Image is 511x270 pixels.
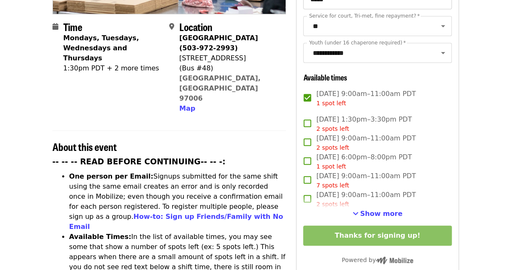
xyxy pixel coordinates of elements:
[69,171,286,232] li: Signups submitted for the same shift using the same email creates an error and is only recorded o...
[69,172,154,180] strong: One person per Email:
[52,23,58,31] i: calendar icon
[69,213,283,231] a: How-to: Sign up Friends/Family with No Email
[52,157,225,166] strong: -- -- -- READ BEFORE CONTINUING-- -- -:
[303,226,451,246] button: Thanks for signing up!
[360,210,403,218] span: Show more
[353,209,403,219] button: See more timeslots
[69,233,131,241] strong: Available Times:
[63,63,162,73] div: 1:30pm PDT + 2 more times
[316,152,411,171] span: [DATE] 6:00pm–8:00pm PDT
[179,104,195,114] button: Map
[437,47,449,59] button: Open
[316,182,349,189] span: 7 spots left
[316,190,416,209] span: [DATE] 9:00am–11:00am PDT
[316,100,346,106] span: 1 spot left
[52,139,117,154] span: About this event
[316,125,349,132] span: 2 spots left
[179,74,261,102] a: [GEOGRAPHIC_DATA], [GEOGRAPHIC_DATA] 97006
[342,257,413,263] span: Powered by
[376,257,413,264] img: Powered by Mobilize
[437,20,449,32] button: Open
[63,19,82,34] span: Time
[179,63,279,73] div: (Bus #48)
[179,19,212,34] span: Location
[179,34,258,52] strong: [GEOGRAPHIC_DATA] (503-972-2993)
[63,34,139,62] strong: Mondays, Tuesdays, Wednesdays and Thursdays
[316,163,346,170] span: 1 spot left
[309,13,420,18] label: Service for court, Tri-met, fine repayment?
[316,133,416,152] span: [DATE] 9:00am–11:00am PDT
[169,23,174,31] i: map-marker-alt icon
[179,53,279,63] div: [STREET_ADDRESS]
[316,114,411,133] span: [DATE] 1:30pm–3:30pm PDT
[303,72,347,83] span: Available times
[316,144,349,151] span: 2 spots left
[316,89,416,108] span: [DATE] 9:00am–11:00am PDT
[316,201,349,208] span: 2 spots left
[316,171,416,190] span: [DATE] 9:00am–11:00am PDT
[179,104,195,112] span: Map
[309,40,406,45] label: Youth (under 16 chaperone required)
